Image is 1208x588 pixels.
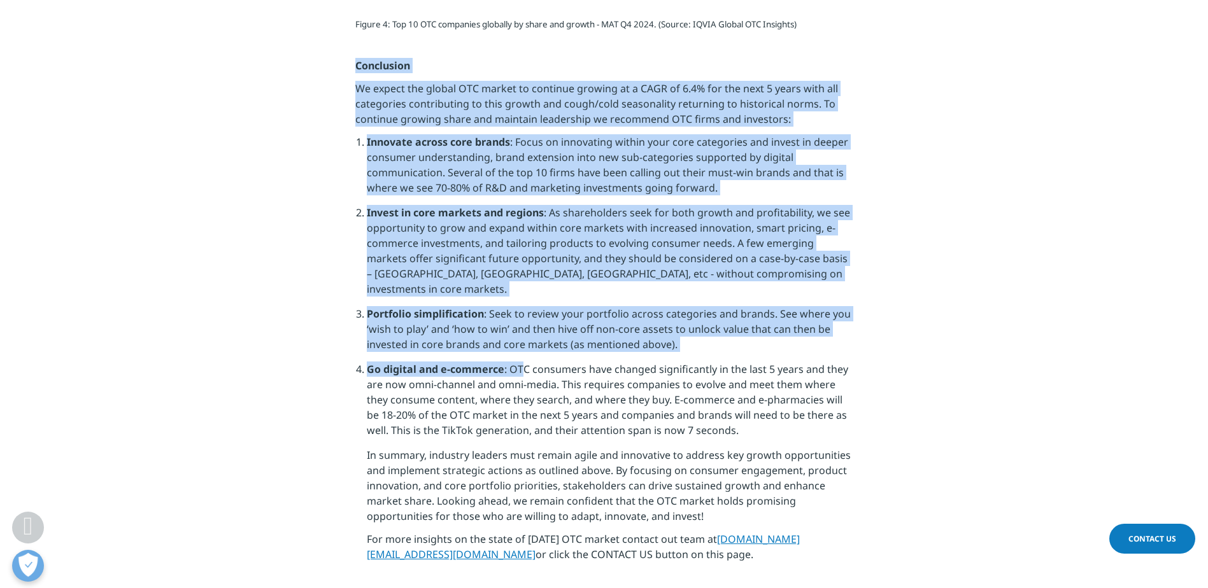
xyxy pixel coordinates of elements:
sup: Figure 4: Top 10 OTC companies globally by share and growth - MAT Q4 2024. (Source: IQVIA Global ... [355,18,797,30]
span: Contact Us [1128,533,1176,544]
a: [DOMAIN_NAME][EMAIL_ADDRESS][DOMAIN_NAME] [367,532,800,561]
button: Odpri nastavitve [12,550,44,582]
p: We expect the global OTC market to continue growing at a CAGR of 6.4% for the next 5 years with a... [355,81,853,134]
li: : OTC consumers have changed significantly in the last 5 years and they are now omni-channel and ... [367,361,853,447]
p: For more insights on the state of [DATE] OTC market contact out team at or click the CONTACT US b... [367,531,853,570]
strong: Innovate across core brands [367,135,510,149]
li: : Seek to review your portfolio across categories and brands. See where you ‘wish to play’ and ‘h... [367,306,853,361]
strong: Go digital and e-commerce [367,362,504,376]
a: Contact Us [1109,524,1195,554]
strong: Invest in core markets and regions [367,206,544,220]
strong: Portfolio simplification [367,307,484,321]
strong: Conclusion [355,59,410,73]
li: : As shareholders seek for both growth and profitability, we see opportunity to grow and expand w... [367,205,853,306]
li: : Focus on innovating within your core categories and invest in deeper consumer understanding, br... [367,134,853,205]
p: In summary, industry leaders must remain agile and innovative to address key growth opportunities... [367,447,853,531]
